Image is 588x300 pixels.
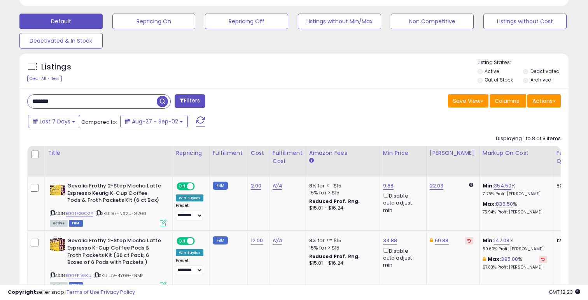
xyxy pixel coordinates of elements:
[435,237,449,245] a: 69.88
[177,183,187,190] span: ON
[81,118,117,126] span: Compared to:
[488,255,501,263] b: Max:
[213,236,228,245] small: FBM
[120,115,188,128] button: Aug-27 - Sep-02
[501,255,518,263] a: 395.00
[176,258,203,276] div: Preset:
[50,182,65,198] img: 51brczcrcfL._SL40_.jpg
[48,149,169,157] div: Title
[556,237,581,244] div: 120
[483,182,547,197] div: %
[496,200,513,208] a: 836.50
[383,237,397,245] a: 34.88
[309,189,374,196] div: 15% for > $15
[309,157,314,164] small: Amazon Fees.
[27,75,62,82] div: Clear All Filters
[483,246,547,252] p: 50.60% Profit [PERSON_NAME]
[176,249,203,256] div: Win BuyBox
[430,182,444,190] a: 22.03
[41,62,71,73] h5: Listings
[483,265,547,270] p: 67.83% Profit [PERSON_NAME]
[112,14,196,29] button: Repricing On
[383,191,420,214] div: Disable auto adjust min
[549,288,580,296] span: 2025-09-12 12:23 GMT
[309,182,374,189] div: 8% for <= $15
[176,149,206,157] div: Repricing
[309,205,374,212] div: $15.01 - $16.24
[273,237,282,245] a: N/A
[309,245,374,251] div: 15% for > $15
[479,146,553,177] th: The percentage added to the cost of goods (COGS) that forms the calculator for Min & Max prices.
[383,182,394,190] a: 9.88
[94,210,146,217] span: | SKU: 97-N62U-G260
[309,198,360,205] b: Reduced Prof. Rng.
[19,33,103,49] button: Deactivated & In Stock
[93,272,143,279] span: | SKU: UV-4Y09-FNMF
[483,182,494,189] b: Min:
[251,237,263,245] a: 12.00
[483,237,547,251] div: %
[50,220,68,227] span: All listings currently available for purchase on Amazon
[177,238,187,245] span: ON
[483,191,547,197] p: 71.76% Profit [PERSON_NAME]
[530,76,551,83] label: Archived
[176,194,203,201] div: Win BuyBox
[67,182,162,206] b: Gevalia Frothy 2-Step Mocha Latte Espresso Keurig K-Cup Coffee Pods & Froth Packets Kit (6 ct Box)
[527,94,561,108] button: Actions
[66,288,100,296] a: Terms of Use
[66,210,93,217] a: B00TFXGQ2Y
[556,149,583,165] div: Fulfillable Quantity
[494,237,509,245] a: 147.08
[494,182,511,190] a: 354.50
[496,135,561,142] div: Displaying 1 to 8 of 8 items
[483,256,547,270] div: %
[309,260,374,267] div: $15.01 - $16.24
[391,14,474,29] button: Non Competitive
[132,118,178,125] span: Aug-27 - Sep-02
[50,237,65,253] img: 51BVX6hUOEL._SL40_.jpg
[298,14,381,29] button: Listings without Min/Max
[175,94,205,108] button: Filters
[309,237,374,244] div: 8% for <= $15
[490,94,526,108] button: Columns
[69,220,83,227] span: FBM
[483,201,547,215] div: %
[101,288,135,296] a: Privacy Policy
[530,68,560,75] label: Deactivated
[40,118,70,125] span: Last 7 Days
[28,115,80,128] button: Last 7 Days
[251,149,266,157] div: Cost
[483,237,494,244] b: Min:
[205,14,288,29] button: Repricing Off
[556,182,581,189] div: 80
[8,289,135,296] div: seller snap | |
[66,272,91,279] a: B00FPIVBKU
[495,97,519,105] span: Columns
[213,149,244,157] div: Fulfillment
[309,253,360,260] b: Reduced Prof. Rng.
[8,288,36,296] strong: Copyright
[383,149,423,157] div: Min Price
[309,149,376,157] div: Amazon Fees
[67,237,162,268] b: Gevalia Frothy 2-Step Mocha Latte Espresso K-Cup Coffee Pods & Froth Packets Kit (36 ct Pack, 6 B...
[478,59,569,66] p: Listing States:
[383,246,420,269] div: Disable auto adjust min
[213,182,228,190] small: FBM
[176,203,203,220] div: Preset:
[273,182,282,190] a: N/A
[50,182,166,225] div: ASIN:
[273,149,303,165] div: Fulfillment Cost
[483,149,550,157] div: Markup on Cost
[194,183,206,190] span: OFF
[448,94,488,108] button: Save View
[483,210,547,215] p: 75.94% Profit [PERSON_NAME]
[485,68,499,75] label: Active
[483,200,496,208] b: Max:
[485,76,513,83] label: Out of Stock
[483,14,567,29] button: Listings without Cost
[19,14,103,29] button: Default
[430,149,476,157] div: [PERSON_NAME]
[251,182,262,190] a: 2.00
[194,238,206,245] span: OFF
